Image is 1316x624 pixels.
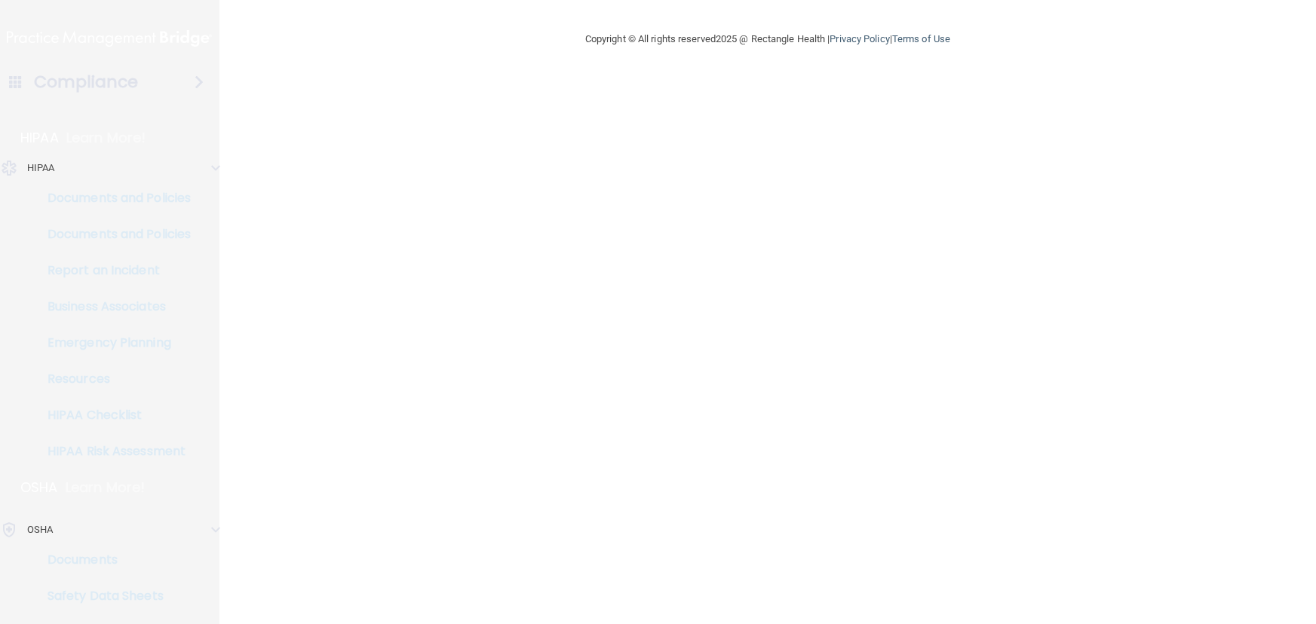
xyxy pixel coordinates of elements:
[10,444,216,459] p: HIPAA Risk Assessment
[10,372,216,387] p: Resources
[492,15,1043,63] div: Copyright © All rights reserved 2025 @ Rectangle Health | |
[66,479,146,497] p: Learn More!
[10,589,216,604] p: Safety Data Sheets
[10,335,216,350] p: Emergency Planning
[20,129,59,147] p: HIPAA
[20,479,58,497] p: OSHA
[27,159,55,177] p: HIPAA
[27,521,53,539] p: OSHA
[10,299,216,314] p: Business Associates
[34,72,139,93] h4: Compliance
[7,23,212,54] img: PMB logo
[830,33,889,44] a: Privacy Policy
[10,227,216,242] p: Documents and Policies
[10,191,216,206] p: Documents and Policies
[10,408,216,423] p: HIPAA Checklist
[892,33,950,44] a: Terms of Use
[10,263,216,278] p: Report an Incident
[66,129,146,147] p: Learn More!
[10,552,216,567] p: Documents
